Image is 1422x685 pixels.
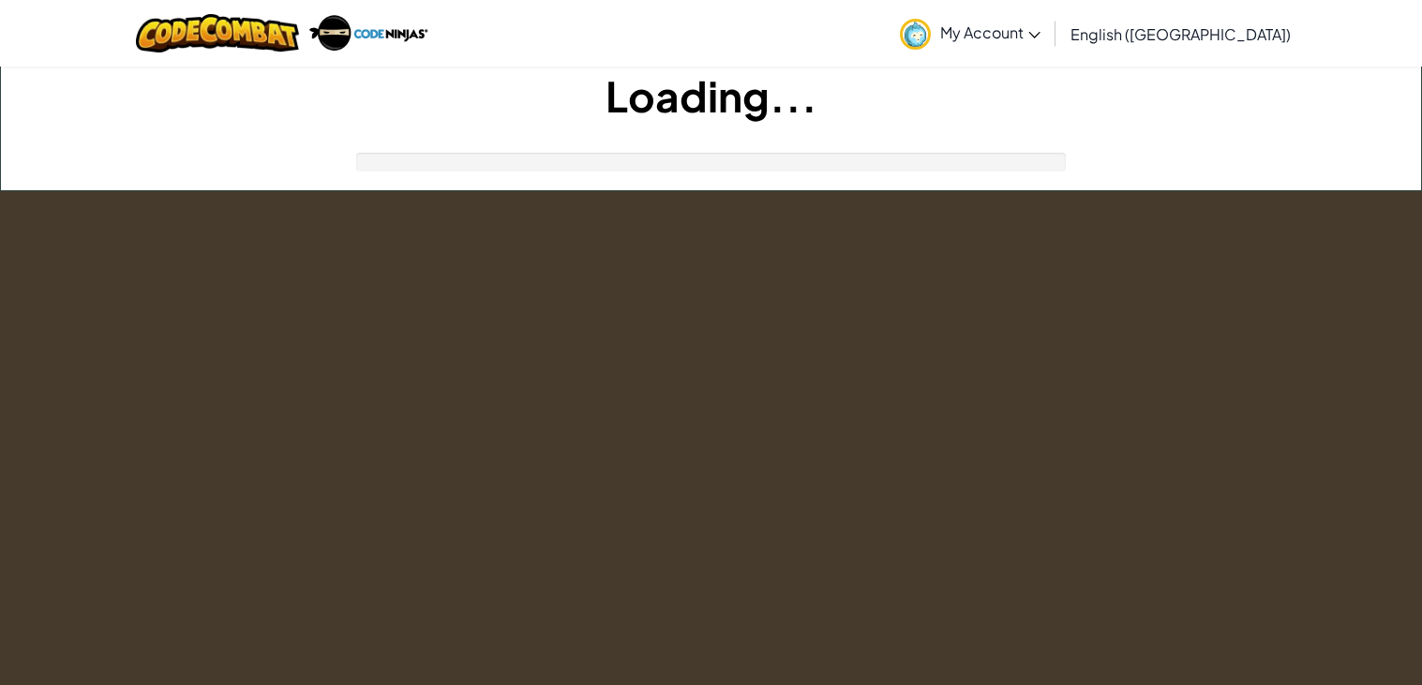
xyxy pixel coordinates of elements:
[900,19,931,50] img: avatar
[136,14,300,52] img: CodeCombat logo
[1,67,1421,125] h1: Loading...
[940,22,1040,42] span: My Account
[1061,8,1300,59] a: English ([GEOGRAPHIC_DATA])
[1070,24,1291,44] span: English ([GEOGRAPHIC_DATA])
[891,4,1050,63] a: My Account
[308,14,427,52] img: Code Ninjas logo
